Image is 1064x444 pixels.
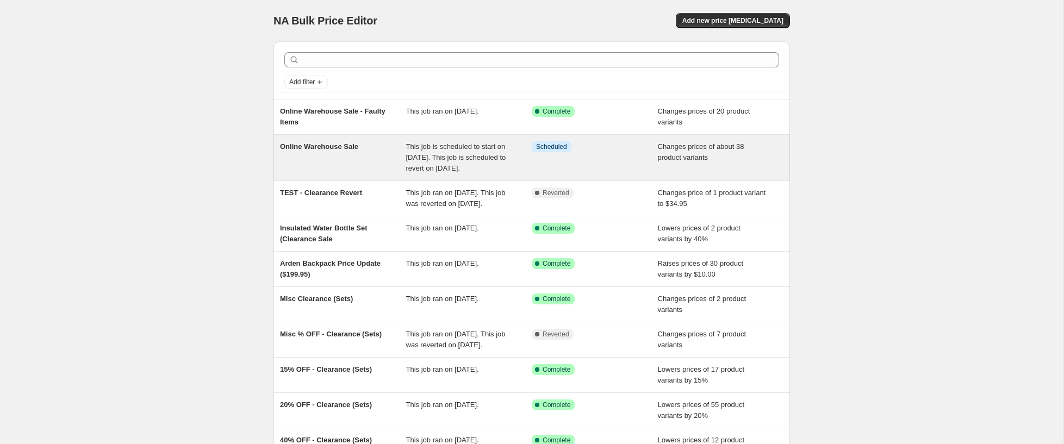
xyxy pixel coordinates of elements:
span: This job ran on [DATE]. [406,436,479,444]
span: Insulated Water Bottle Set (Clearance Sale [280,224,368,243]
span: Changes prices of 2 product variants [658,295,746,314]
span: Changes prices of 20 product variants [658,107,750,126]
span: Lowers prices of 2 product variants by 40% [658,224,741,243]
span: Arden Backpack Price Update ($199.95) [280,259,381,278]
span: Changes price of 1 product variant to $34.95 [658,189,766,208]
span: Misc % OFF - Clearance (Sets) [280,330,382,338]
span: Online Warehouse Sale [280,142,358,151]
span: This job ran on [DATE]. [406,401,479,409]
button: Add new price [MEDICAL_DATA] [676,13,790,28]
span: This job ran on [DATE]. [406,224,479,232]
span: This job ran on [DATE]. [406,107,479,115]
span: This job ran on [DATE]. This job was reverted on [DATE]. [406,330,506,349]
span: This job ran on [DATE]. [406,365,479,373]
span: Online Warehouse Sale - Faulty Items [280,107,385,126]
span: Changes prices of about 38 product variants [658,142,744,161]
span: Complete [543,295,570,303]
span: Misc Clearance (Sets) [280,295,353,303]
span: Raises prices of 30 product variants by $10.00 [658,259,744,278]
span: Reverted [543,330,569,339]
span: TEST - Clearance Revert [280,189,362,197]
span: This job ran on [DATE]. [406,259,479,267]
span: Lowers prices of 17 product variants by 15% [658,365,745,384]
span: 20% OFF - Clearance (Sets) [280,401,372,409]
span: Complete [543,365,570,374]
span: Complete [543,224,570,233]
span: Add filter [289,78,315,86]
span: Reverted [543,189,569,197]
span: Complete [543,259,570,268]
span: This job ran on [DATE]. [406,295,479,303]
span: 15% OFF - Clearance (Sets) [280,365,372,373]
span: This job ran on [DATE]. This job was reverted on [DATE]. [406,189,506,208]
span: NA Bulk Price Editor [273,15,377,27]
span: Scheduled [536,142,567,151]
span: Add new price [MEDICAL_DATA] [682,16,783,25]
span: 40% OFF - Clearance (Sets) [280,436,372,444]
span: Changes prices of 7 product variants [658,330,746,349]
span: This job is scheduled to start on [DATE]. This job is scheduled to revert on [DATE]. [406,142,506,172]
span: Complete [543,107,570,116]
button: Add filter [284,76,328,89]
span: Lowers prices of 55 product variants by 20% [658,401,745,420]
span: Complete [543,401,570,409]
